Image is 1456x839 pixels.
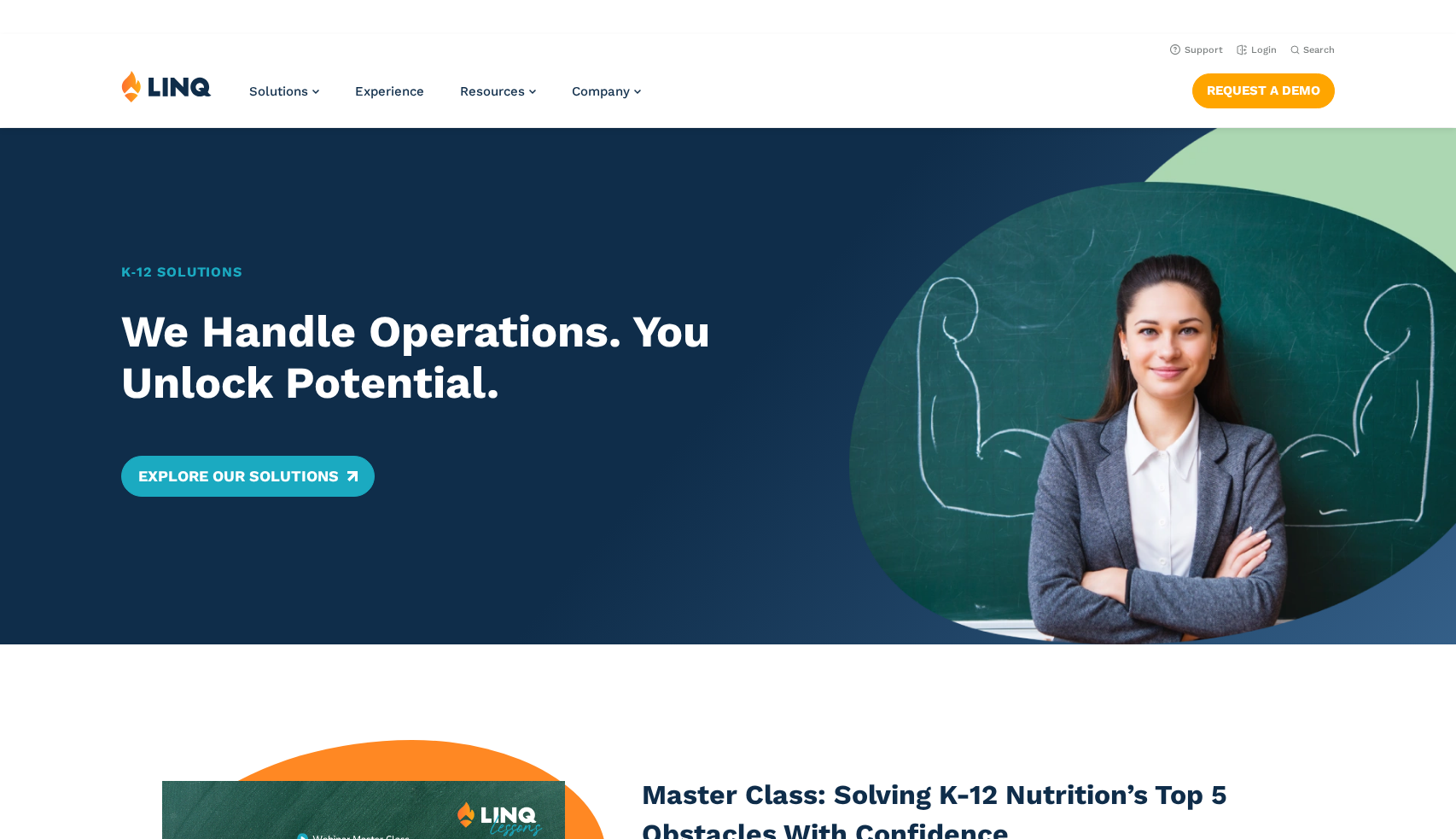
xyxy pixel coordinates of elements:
img: Home Banner [849,128,1456,644]
h1: K‑12 Solutions [121,262,789,283]
span: Search [1303,44,1335,55]
a: Resources [460,84,536,99]
a: Explore Our Solutions [121,456,375,497]
a: Company [572,84,641,99]
a: Login [1237,44,1277,55]
span: Resources [460,84,525,99]
nav: Button Navigation [1192,70,1335,108]
a: Solutions [249,84,319,99]
a: Experience [355,84,424,99]
a: Support [1170,44,1223,55]
button: Open Search Bar [1290,44,1335,56]
span: Solutions [249,84,308,99]
h2: We Handle Operations. You Unlock Potential. [121,306,789,409]
img: LINQ | K‑12 Software [121,70,212,102]
span: Company [572,84,630,99]
a: Request a Demo [1192,73,1335,108]
nav: Primary Navigation [249,70,641,126]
